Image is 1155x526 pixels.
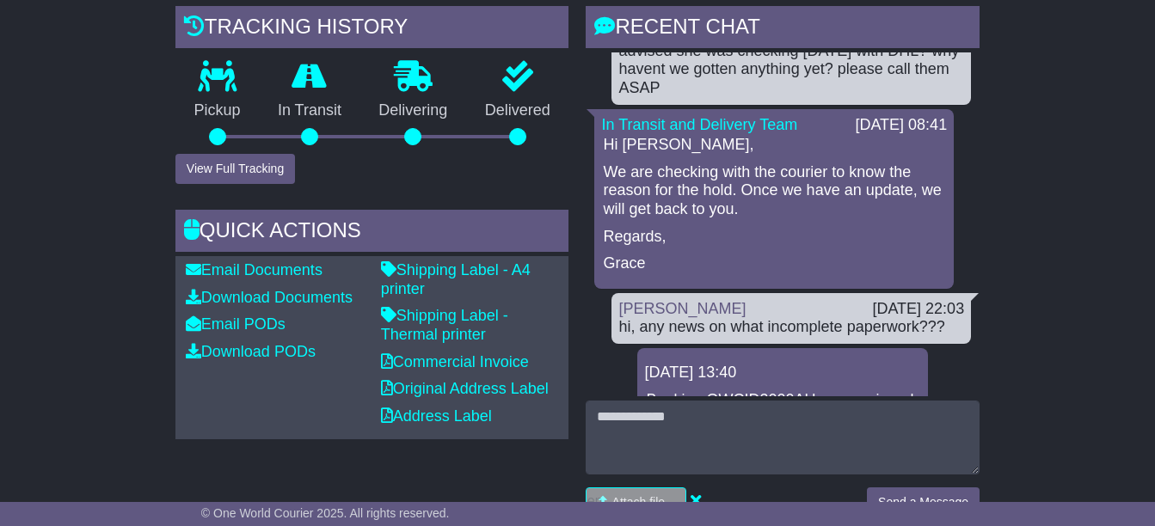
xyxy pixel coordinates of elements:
[618,300,746,317] a: [PERSON_NAME]
[186,261,323,278] a: Email Documents
[175,210,569,256] div: Quick Actions
[381,407,492,425] a: Address Label
[259,101,359,120] p: In Transit
[381,353,529,370] a: Commercial Invoice
[618,23,964,97] div: thanks [PERSON_NAME], but [PERSON_NAME] advised she was checking [DATE] with DHL? why havent we g...
[175,6,569,52] div: Tracking history
[381,380,549,397] a: Original Address Label
[603,228,945,247] p: Regards,
[618,318,964,337] div: hi, any news on what incomplete paperwork???
[186,343,316,360] a: Download PODs
[186,289,353,306] a: Download Documents
[644,364,921,382] div: [DATE] 13:40
[872,300,964,319] div: [DATE] 22:03
[175,101,259,120] p: Pickup
[646,391,919,428] p: Booking OWCID3000AU was assigned to Team2.
[603,136,945,155] p: Hi [PERSON_NAME],
[175,154,295,184] button: View Full Tracking
[603,254,945,273] p: Grace
[186,315,286,333] a: Email PODs
[855,116,947,135] div: [DATE] 08:41
[381,261,531,297] a: Shipping Label - A4 printer
[201,506,450,520] span: © One World Courier 2025. All rights reserved.
[601,116,797,133] a: In Transit and Delivery Team
[867,487,980,517] button: Send a Message
[381,307,508,343] a: Shipping Label - Thermal printer
[586,6,980,52] div: RECENT CHAT
[603,163,945,219] p: We are checking with the courier to know the reason for the hold. Once we have an update, we will...
[466,101,568,120] p: Delivered
[360,101,466,120] p: Delivering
